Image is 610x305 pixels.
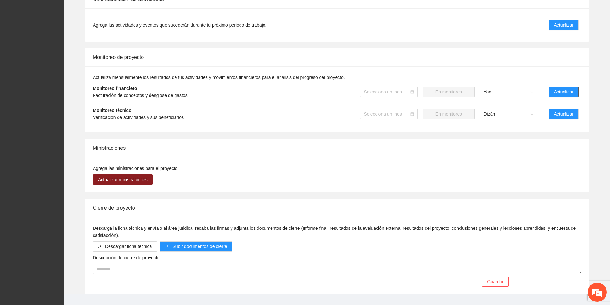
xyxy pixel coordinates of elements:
[47,75,112,82] span: ahora si me despido entonces
[554,88,573,95] span: Actualizar
[58,85,117,98] div: 10:22 AM
[12,147,114,161] div: Califique esta sesión de soporte como Triste/Neutral/Feliz
[28,31,102,39] div: Josselin Bravo
[160,241,232,252] button: uploadSubir documentos de cierre
[22,189,103,200] a: Enviar esta transcripción por correo electrónico
[549,109,579,119] button: Actualizar
[40,135,50,144] span: Triste
[93,48,581,66] div: Monitoreo de proyecto
[93,21,266,28] span: Agrega las actividades y eventos que sucederán durante tu próximo periodo de trabajo.
[22,61,112,68] span: excelente!!
[93,108,132,113] strong: Monitoreo técnico
[172,243,227,250] span: Subir documentos de cierre
[93,139,581,157] div: Ministraciones
[98,244,102,249] span: download
[93,199,581,217] div: Cierre de proyecto
[93,177,153,182] a: Actualizar ministraciones
[76,135,85,144] span: Satisfecho
[62,88,112,95] span: mil gracias nuvamente
[554,21,573,28] span: Actualizar
[93,166,178,171] span: Agrega las ministraciones para el proyecto
[484,109,533,119] span: Dizán
[484,87,533,97] span: Yadi
[58,135,68,144] span: Neutro
[554,110,573,117] span: Actualizar
[43,72,117,84] div: 10:22 AM
[98,176,148,183] span: Actualizar ministraciones
[93,264,581,274] textarea: Descripción de cierre de proyecto
[105,3,120,19] div: Minimizar ventana de chat en vivo
[14,165,111,203] div: Su sesión de chat ha terminado. Si desea continuar el chat,
[410,112,414,116] span: calendar
[12,126,114,132] div: Comparta su valoración y comentarios
[93,226,576,238] span: Descarga la ficha técnica y envíalo al área juridica, recaba las firmas y adjunta los documentos ...
[482,277,508,287] button: Guardar
[93,86,137,91] strong: Monitoreo financiero
[93,115,184,120] span: Verificación de actividades y sus beneficiarios
[487,278,503,285] span: Guardar
[549,87,579,97] button: Actualizar
[93,93,188,98] span: Facturación de conceptos y desglose de gastos
[165,244,170,249] span: upload
[112,119,119,126] em: Cerrar
[93,174,153,185] button: Actualizar ministraciones
[410,90,414,94] span: calendar
[93,241,157,252] button: downloadDescargar ficha técnica
[93,75,345,80] span: Actualiza mensualmente los resultados de tus actividades y movimientos financieros para el anális...
[105,243,152,250] span: Descargar ficha técnica
[65,174,96,179] a: haga clic aquí.
[14,104,111,116] div: [PERSON_NAME] ha terminado esta sesión de chat 11:59 AM
[93,254,160,261] label: Descripción de cierre de proyecto
[160,244,232,249] span: uploadSubir documentos de cierre
[549,20,579,30] button: Actualizar
[93,244,157,249] a: downloadDescargar ficha técnica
